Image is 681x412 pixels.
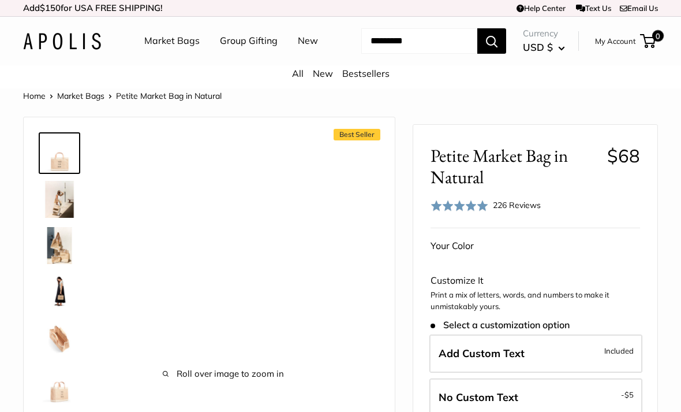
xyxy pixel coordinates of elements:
[39,317,80,359] a: description_Spacious inner area with room for everything.
[298,32,318,50] a: New
[41,181,78,218] img: description_Effortless style that elevates every moment
[477,28,506,54] button: Search
[334,129,380,140] span: Best Seller
[523,38,565,57] button: USD $
[576,3,611,13] a: Text Us
[620,3,658,13] a: Email Us
[621,388,634,402] span: -
[39,363,80,405] a: Petite Market Bag in Natural
[431,145,598,188] span: Petite Market Bag in Natural
[607,144,640,167] span: $68
[57,91,104,101] a: Market Bags
[23,33,101,50] img: Apolis
[23,91,46,101] a: Home
[361,28,477,54] input: Search...
[220,32,278,50] a: Group Gifting
[624,390,634,399] span: $5
[517,3,566,13] a: Help Center
[313,68,333,79] a: New
[292,68,304,79] a: All
[431,237,640,255] div: Your Color
[439,347,525,360] span: Add Custom Text
[41,320,78,357] img: description_Spacious inner area with room for everything.
[431,320,570,331] span: Select a customization option
[641,34,656,48] a: 0
[595,34,636,48] a: My Account
[23,88,222,103] nav: Breadcrumb
[429,335,642,373] label: Add Custom Text
[41,366,78,403] img: Petite Market Bag in Natural
[41,227,78,264] img: description_The Original Market bag in its 4 native styles
[523,25,565,42] span: Currency
[116,91,222,101] span: Petite Market Bag in Natural
[116,366,331,382] span: Roll over image to zoom in
[604,344,634,358] span: Included
[342,68,390,79] a: Bestsellers
[431,289,640,312] p: Print a mix of letters, words, and numbers to make it unmistakably yours.
[39,271,80,313] a: Petite Market Bag in Natural
[652,30,664,42] span: 0
[144,32,200,50] a: Market Bags
[41,135,78,172] img: Petite Market Bag in Natural
[39,179,80,220] a: description_Effortless style that elevates every moment
[431,272,640,289] div: Customize It
[39,225,80,266] a: description_The Original Market bag in its 4 native styles
[41,273,78,310] img: Petite Market Bag in Natural
[439,391,518,404] span: No Custom Text
[40,2,61,13] span: $150
[523,41,553,53] span: USD $
[39,132,80,174] a: Petite Market Bag in Natural
[493,200,541,210] span: 226 Reviews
